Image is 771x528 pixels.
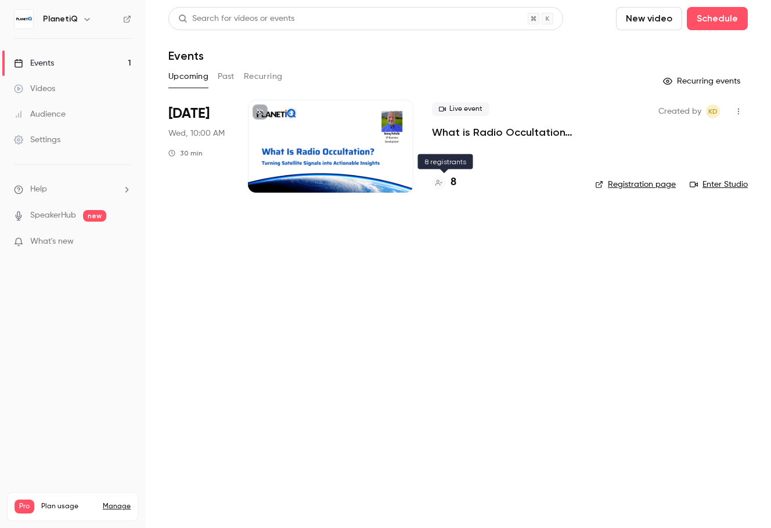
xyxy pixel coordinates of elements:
a: Registration page [595,179,676,190]
div: Search for videos or events [178,13,294,25]
button: Past [218,67,235,86]
a: Enter Studio [690,179,748,190]
button: Recurring events [658,72,748,91]
a: 8 [432,175,456,190]
span: [DATE] [168,104,210,123]
span: Karen Dubey [706,104,720,118]
span: Pro [15,500,34,513]
h1: Events [168,49,204,63]
button: Recurring [244,67,283,86]
h6: PlanetiQ [43,13,78,25]
span: KD [708,104,718,118]
button: Schedule [687,7,748,30]
a: What is Radio Occultation? Turning Satellite Signals into Actionable Insights [432,125,577,139]
a: SpeakerHub [30,209,76,222]
h4: 8 [451,175,456,190]
div: Oct 15 Wed, 10:00 AM (America/Los Angeles) [168,100,229,193]
span: new [83,210,106,222]
div: Audience [14,109,66,120]
span: Live event [432,102,489,116]
span: What's new [30,236,74,248]
span: Plan usage [41,502,96,511]
div: Events [14,57,54,69]
span: Wed, 10:00 AM [168,128,225,139]
span: Created by [658,104,701,118]
span: Help [30,183,47,196]
img: PlanetiQ [15,10,33,28]
div: Videos [14,83,55,95]
a: Manage [103,502,131,511]
button: Upcoming [168,67,208,86]
div: 30 min [168,149,203,158]
button: New video [616,7,682,30]
li: help-dropdown-opener [14,183,131,196]
div: Settings [14,134,60,146]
